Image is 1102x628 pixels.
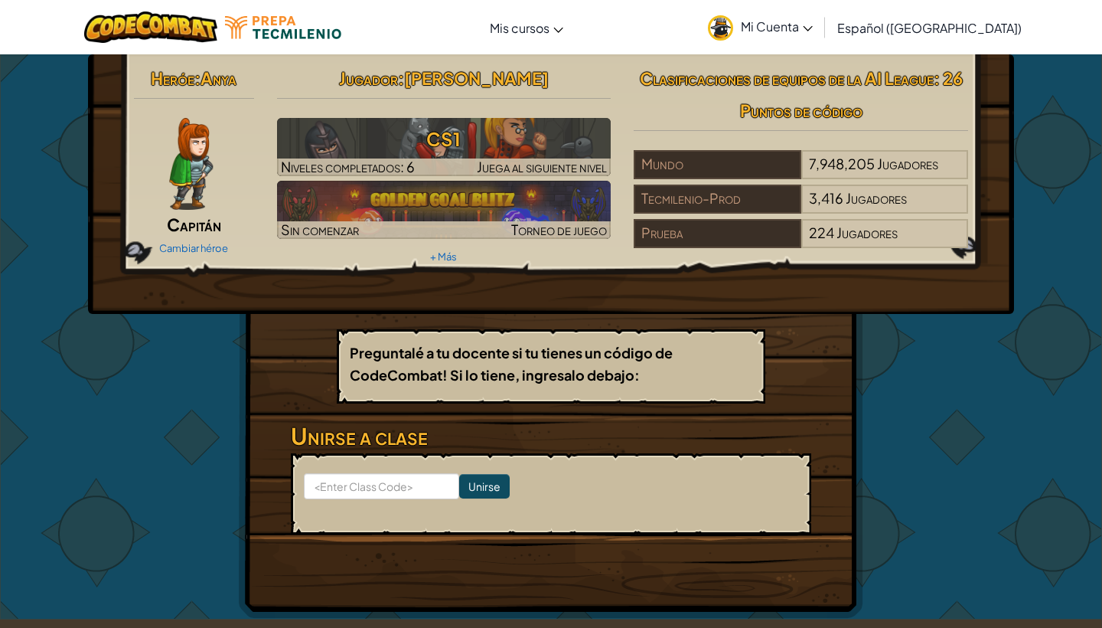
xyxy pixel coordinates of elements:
span: 3,416 [809,189,843,207]
span: Capitán [167,214,221,235]
span: : 26 Puntos de código [740,67,963,121]
img: Golden Goal [277,181,611,239]
span: Jugador [339,67,398,89]
a: Mundo7,948,205Jugadores [634,165,968,182]
a: Juega al siguiente nivel [277,118,611,176]
h3: CS1 [277,122,611,156]
span: Niveles completados: 6 [281,158,415,175]
span: : [398,67,404,89]
a: Español ([GEOGRAPHIC_DATA]) [830,7,1029,48]
span: Juega al siguiente nivel [477,158,607,175]
span: Mi Cuenta [741,18,813,34]
a: Sin comenzarTorneo de juego [277,181,611,239]
div: Tecmilenio-Prod [634,185,800,214]
img: avatar [708,15,733,41]
h3: Unirse a clase [291,419,811,453]
a: Prueba224Jugadores [634,234,968,251]
a: Cambiar héroe [159,242,228,254]
div: Mundo [634,150,800,179]
div: Prueba [634,219,800,248]
span: Anya [201,67,236,89]
span: Heróe [151,67,194,89]
a: Tecmilenio-Prod3,416Jugadores [634,199,968,217]
span: Jugadores [877,155,938,172]
span: Español ([GEOGRAPHIC_DATA]) [837,20,1022,36]
img: CS1 [277,118,611,176]
span: Sin comenzar [281,221,359,238]
a: + Más [430,250,457,263]
span: 224 [809,224,834,241]
span: Jugadores [846,189,907,207]
b: Preguntalé a tu docente si tu tienes un código de CodeCombat! Si lo tiene, ingresalo debajo: [350,344,673,384]
img: captain-pose.png [169,118,213,210]
input: Unirse [459,474,510,499]
img: CodeCombat logo [84,11,218,43]
span: Torneo de juego [511,221,607,238]
span: Jugadores [836,224,898,241]
a: Mi Cuenta [700,3,820,51]
span: Mis cursos [490,20,549,36]
span: Clasificaciones de equipos de la AI League [640,67,934,89]
a: Mis cursos [482,7,571,48]
img: Tecmilenio logo [225,16,341,39]
span: 7,948,205 [809,155,875,172]
input: <Enter Class Code> [304,473,459,499]
span: [PERSON_NAME] [404,67,549,89]
span: : [194,67,201,89]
